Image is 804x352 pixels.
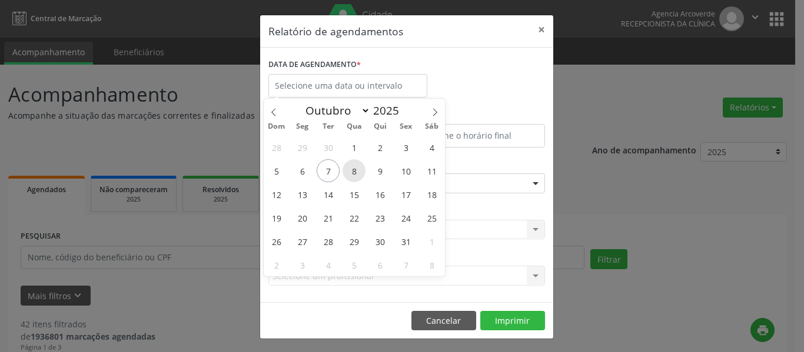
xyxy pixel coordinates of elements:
[420,159,443,182] span: Outubro 11, 2025
[368,136,391,159] span: Outubro 2, 2025
[480,311,545,331] button: Imprimir
[343,159,366,182] span: Outubro 8, 2025
[411,311,476,331] button: Cancelar
[394,183,417,206] span: Outubro 17, 2025
[265,206,288,229] span: Outubro 19, 2025
[394,206,417,229] span: Outubro 24, 2025
[393,123,419,130] span: Sex
[264,123,290,130] span: Dom
[394,159,417,182] span: Outubro 10, 2025
[265,159,288,182] span: Outubro 5, 2025
[317,159,340,182] span: Outubro 7, 2025
[291,136,314,159] span: Setembro 29, 2025
[291,206,314,229] span: Outubro 20, 2025
[410,106,545,124] label: ATÉ
[317,253,340,276] span: Novembro 4, 2025
[265,230,288,253] span: Outubro 26, 2025
[268,56,361,74] label: DATA DE AGENDAMENTO
[315,123,341,130] span: Ter
[343,136,366,159] span: Outubro 1, 2025
[343,183,366,206] span: Outubro 15, 2025
[343,253,366,276] span: Novembro 5, 2025
[291,230,314,253] span: Outubro 27, 2025
[268,74,427,98] input: Selecione uma data ou intervalo
[419,123,445,130] span: Sáb
[343,230,366,253] span: Outubro 29, 2025
[367,123,393,130] span: Qui
[268,24,403,39] h5: Relatório de agendamentos
[530,15,553,44] button: Close
[291,253,314,276] span: Novembro 3, 2025
[394,230,417,253] span: Outubro 31, 2025
[368,159,391,182] span: Outubro 9, 2025
[368,206,391,229] span: Outubro 23, 2025
[265,183,288,206] span: Outubro 12, 2025
[317,183,340,206] span: Outubro 14, 2025
[368,183,391,206] span: Outubro 16, 2025
[317,206,340,229] span: Outubro 21, 2025
[291,159,314,182] span: Outubro 6, 2025
[265,136,288,159] span: Setembro 28, 2025
[291,183,314,206] span: Outubro 13, 2025
[394,136,417,159] span: Outubro 3, 2025
[341,123,367,130] span: Qua
[420,230,443,253] span: Novembro 1, 2025
[343,206,366,229] span: Outubro 22, 2025
[317,230,340,253] span: Outubro 28, 2025
[420,183,443,206] span: Outubro 18, 2025
[420,253,443,276] span: Novembro 8, 2025
[420,206,443,229] span: Outubro 25, 2025
[368,230,391,253] span: Outubro 30, 2025
[394,253,417,276] span: Novembro 7, 2025
[317,136,340,159] span: Setembro 30, 2025
[300,102,370,119] select: Month
[420,136,443,159] span: Outubro 4, 2025
[410,124,545,147] input: Selecione o horário final
[265,253,288,276] span: Novembro 2, 2025
[370,103,409,118] input: Year
[368,253,391,276] span: Novembro 6, 2025
[290,123,315,130] span: Seg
